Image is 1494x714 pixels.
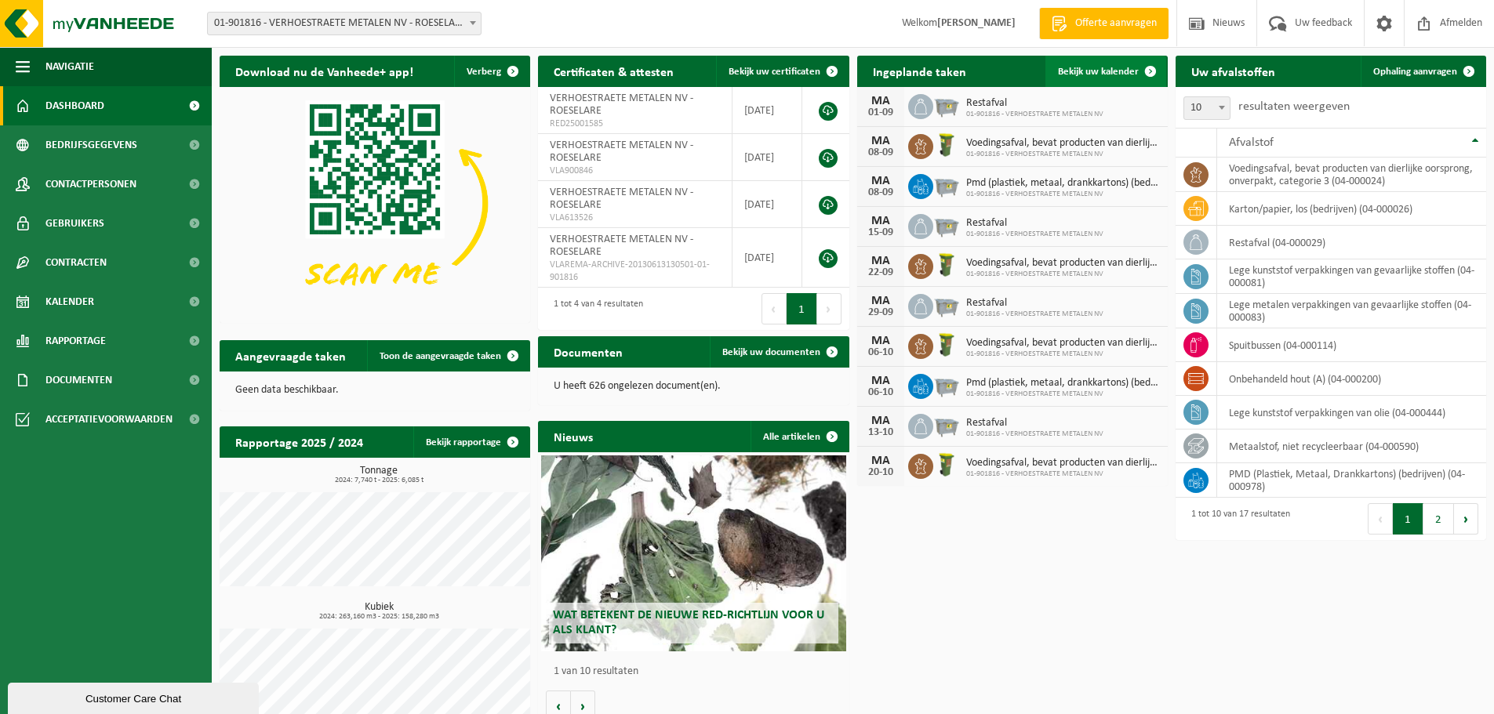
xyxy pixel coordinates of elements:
td: spuitbussen (04-000114) [1217,328,1486,362]
span: Documenten [45,361,112,400]
span: Toon de aangevraagde taken [380,351,501,361]
span: 01-901816 - VERHOESTRAETE METALEN NV [966,429,1103,439]
img: WB-0060-HPE-GN-50 [933,132,960,158]
div: MA [865,255,896,267]
td: [DATE] [732,181,802,228]
td: [DATE] [732,228,802,288]
button: Next [817,293,842,324]
span: Pmd (plastiek, metaal, drankkartons) (bedrijven) [966,377,1160,390]
span: VLAREMA-ARCHIVE-20130613130501-01-901816 [550,259,720,284]
a: Offerte aanvragen [1039,8,1169,39]
div: MA [865,295,896,307]
span: Acceptatievoorwaarden [45,400,173,439]
img: WB-2500-GAL-GY-01 [933,172,960,198]
span: 01-901816 - VERHOESTRAETE METALEN NV - ROESELARE [208,13,481,34]
td: restafval (04-000029) [1217,226,1486,259]
a: Bekijk rapportage [413,426,529,458]
span: 01-901816 - VERHOESTRAETE METALEN NV [966,150,1160,159]
span: Restafval [966,417,1103,429]
span: Bekijk uw certificaten [729,67,820,77]
span: Voedingsafval, bevat producten van dierlijke oorsprong, onverpakt, categorie 3 [966,337,1160,350]
iframe: chat widget [8,680,262,714]
span: Contactpersonen [45,165,136,204]
img: WB-2500-GAL-GY-01 [933,92,960,118]
span: Contracten [45,243,107,282]
span: Kalender [45,282,94,321]
span: 2024: 7,740 t - 2025: 6,085 t [227,477,530,484]
span: Restafval [966,297,1103,310]
h2: Certificaten & attesten [538,56,689,86]
span: Offerte aanvragen [1071,16,1161,31]
span: Gebruikers [45,204,104,243]
img: WB-0060-HPE-GN-50 [933,252,960,278]
span: Voedingsafval, bevat producten van dierlijke oorsprong, onverpakt, categorie 3 [966,137,1160,150]
span: 10 [1184,97,1230,119]
span: VLA900846 [550,165,720,177]
span: VERHOESTRAETE METALEN NV - ROESELARE [550,92,693,117]
a: Alle artikelen [751,421,848,452]
p: Geen data beschikbaar. [235,385,514,396]
span: 01-901816 - VERHOESTRAETE METALEN NV [966,390,1160,399]
span: Restafval [966,97,1103,110]
button: 1 [787,293,817,324]
td: lege kunststof verpakkingen van gevaarlijke stoffen (04-000081) [1217,259,1486,294]
span: Rapportage [45,321,106,361]
img: WB-2500-GAL-GY-01 [933,371,960,398]
span: 01-901816 - VERHOESTRAETE METALEN NV [966,110,1103,119]
label: resultaten weergeven [1238,100,1350,113]
span: Wat betekent de nieuwe RED-richtlijn voor u als klant? [553,609,824,636]
img: WB-0060-HPE-GN-50 [933,332,960,358]
span: Bedrijfsgegevens [45,125,137,165]
h2: Download nu de Vanheede+ app! [220,56,429,86]
div: 06-10 [865,387,896,398]
span: 01-901816 - VERHOESTRAETE METALEN NV [966,469,1160,479]
span: Navigatie [45,47,94,86]
div: 1 tot 4 van 4 resultaten [546,292,643,326]
td: [DATE] [732,87,802,134]
span: 01-901816 - VERHOESTRAETE METALEN NV [966,230,1103,239]
img: Download de VHEPlus App [220,87,530,320]
button: Previous [762,293,787,324]
span: VERHOESTRAETE METALEN NV - ROESELARE [550,187,693,211]
span: 01-901816 - VERHOESTRAETE METALEN NV [966,190,1160,199]
td: lege kunststof verpakkingen van olie (04-000444) [1217,396,1486,429]
img: WB-2500-GAL-GY-01 [933,292,960,318]
span: Bekijk uw documenten [722,347,820,357]
span: VERHOESTRAETE METALEN NV - ROESELARE [550,234,693,258]
div: MA [865,95,896,107]
span: Afvalstof [1229,136,1274,149]
td: lege metalen verpakkingen van gevaarlijke stoffen (04-000083) [1217,294,1486,328]
button: Previous [1368,503,1393,535]
div: 15-09 [865,227,896,238]
span: 2024: 263,160 m3 - 2025: 158,280 m3 [227,613,530,621]
span: 01-901816 - VERHOESTRAETE METALEN NV - ROESELARE [207,12,482,35]
p: 1 van 10 resultaten [554,666,841,677]
h3: Kubiek [227,602,530,621]
div: 1 tot 10 van 17 resultaten [1183,502,1290,536]
a: Toon de aangevraagde taken [367,340,529,371]
img: WB-2500-GAL-GY-01 [933,212,960,238]
div: MA [865,175,896,187]
div: MA [865,375,896,387]
span: RED25001585 [550,118,720,130]
span: 10 [1183,96,1230,120]
h2: Aangevraagde taken [220,340,362,371]
div: 29-09 [865,307,896,318]
span: Dashboard [45,86,104,125]
span: Voedingsafval, bevat producten van dierlijke oorsprong, onverpakt, categorie 3 [966,257,1160,270]
span: Voedingsafval, bevat producten van dierlijke oorsprong, onverpakt, categorie 3 [966,457,1160,469]
span: VLA613526 [550,212,720,224]
span: 01-901816 - VERHOESTRAETE METALEN NV [966,310,1103,319]
div: MA [865,455,896,467]
td: metaalstof, niet recycleerbaar (04-000590) [1217,429,1486,463]
div: 13-10 [865,427,896,438]
a: Ophaling aanvragen [1361,56,1485,87]
a: Wat betekent de nieuwe RED-richtlijn voor u als klant? [541,455,845,651]
h2: Documenten [538,336,638,367]
div: 22-09 [865,267,896,278]
img: WB-2500-GAL-GY-01 [933,411,960,438]
button: 1 [1393,503,1423,535]
td: onbehandeld hout (A) (04-000200) [1217,362,1486,396]
span: Bekijk uw kalender [1058,67,1139,77]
